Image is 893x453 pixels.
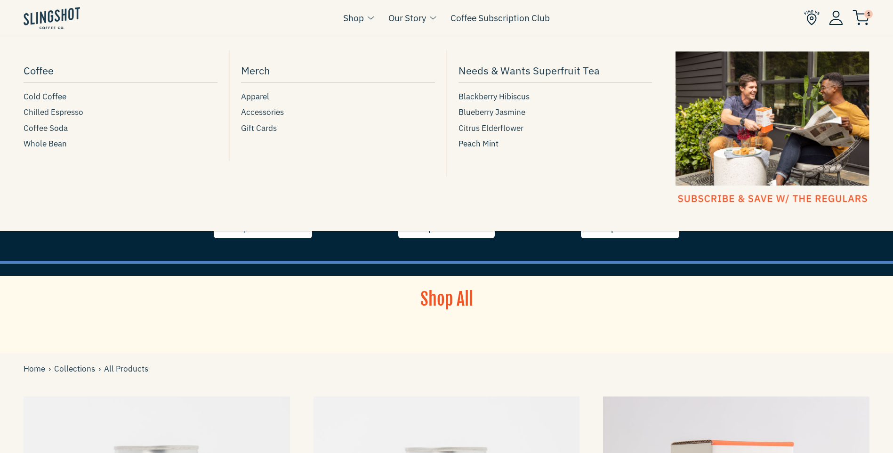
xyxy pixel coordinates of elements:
img: cart [853,10,869,25]
a: Merch [241,60,435,83]
a: Collections [54,363,98,375]
div: All Products [24,363,148,375]
span: Gift Cards [241,122,277,135]
a: Gift Cards [241,122,435,135]
span: Cold Coffee [24,90,66,103]
span: Citrus Elderflower [459,122,523,135]
a: Blackberry Hibiscus [459,90,652,103]
span: Blackberry Hibiscus [459,90,530,103]
a: Blueberry Jasmine [459,106,652,119]
a: Home [24,363,48,375]
span: › [98,363,104,375]
a: Accessories [241,106,435,119]
span: Chilled Espresso [24,106,83,119]
a: Coffee [24,60,217,83]
img: Account [829,10,843,25]
span: Blueberry Jasmine [459,106,525,119]
span: Apparel [241,90,269,103]
span: Accessories [241,106,284,119]
a: Peach Mint [459,138,652,150]
a: Needs & Wants Superfruit Tea [459,60,652,83]
a: Coffee Subscription Club [451,11,550,25]
a: Apparel [241,90,435,103]
a: Whole Bean [24,138,217,150]
span: Needs & Wants Superfruit Tea [459,62,600,79]
a: 1 [853,12,869,24]
img: Find Us [804,10,820,25]
span: Merch [241,62,270,79]
h1: Shop All [360,288,534,311]
a: Citrus Elderflower [459,122,652,135]
a: Coffee Soda [24,122,217,135]
span: 1 [864,10,873,18]
a: Shop [343,11,364,25]
span: Coffee [24,62,54,79]
span: › [48,363,54,375]
span: Coffee Soda [24,122,68,135]
span: Whole Bean [24,138,67,150]
a: Cold Coffee [24,90,217,103]
span: Peach Mint [459,138,499,150]
a: Chilled Espresso [24,106,217,119]
a: Our Story [388,11,426,25]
